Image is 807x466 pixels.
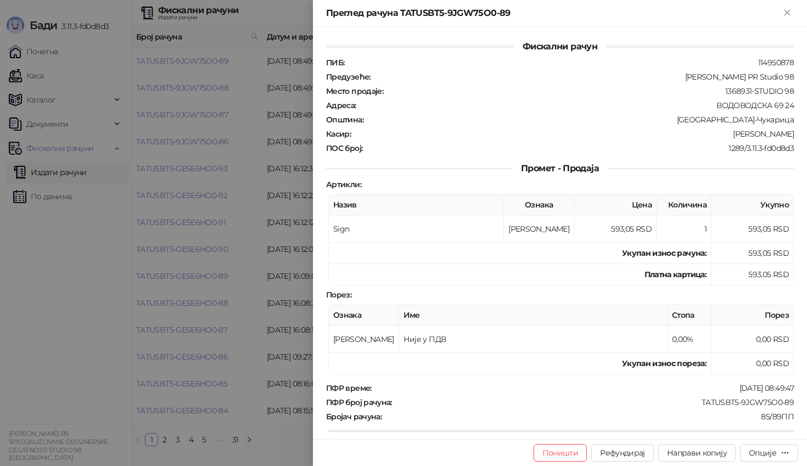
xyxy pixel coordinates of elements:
td: [PERSON_NAME] [329,326,399,353]
div: 1368931-STUDIO 98 [384,86,795,96]
button: Рефундирај [591,444,654,462]
span: Промет - Продаја [512,163,608,173]
strong: Касир : [326,129,351,139]
div: [PERSON_NAME] [352,129,795,139]
div: TATUSBT5-9JGW75O0-89 [393,397,795,407]
button: Направи копију [658,444,736,462]
td: 593,05 RSD [711,264,794,285]
th: Име [399,305,668,326]
th: Стопа [668,305,711,326]
strong: ПФР време : [326,383,372,393]
div: Преглед рачуна TATUSBT5-9JGW75O0-89 [326,7,781,20]
strong: Порез : [326,290,351,300]
strong: Укупан износ пореза: [622,358,707,368]
div: [PERSON_NAME] PR Studio 98 [372,72,795,82]
strong: Артикли : [326,179,361,189]
strong: Укупан износ рачуна : [622,248,707,258]
td: 593,05 RSD [574,216,657,243]
td: Није у ПДВ [399,326,668,353]
th: Ознака [329,305,399,326]
th: Количина [657,194,711,216]
span: Фискални рачун [514,41,606,52]
td: 593,05 RSD [711,243,794,264]
strong: Општина : [326,115,363,125]
strong: Место продаје : [326,86,383,96]
button: Close [781,7,794,20]
strong: ПФР број рачуна : [326,397,392,407]
div: 1289/3.11.3-fd0d8d3 [363,143,795,153]
button: Поништи [534,444,587,462]
th: Назив [329,194,504,216]
th: Порез [711,305,794,326]
div: Опције [749,448,776,458]
td: 1 [657,216,711,243]
div: [GEOGRAPHIC_DATA]-Чукарица [365,115,795,125]
td: 0,00% [668,326,711,353]
strong: ПИБ : [326,58,344,68]
strong: Платна картица : [645,270,707,279]
div: ВОДОВОДСКА 69 24 [357,100,795,110]
td: 0,00 RSD [711,353,794,374]
div: 114950878 [345,58,795,68]
td: Sign [329,216,504,243]
strong: Адреса : [326,100,356,110]
th: Ознака [504,194,574,216]
th: Укупно [711,194,794,216]
span: Направи копију [667,448,727,458]
div: [DATE] 08:49:47 [373,383,795,393]
th: Цена [574,194,657,216]
td: 0,00 RSD [711,326,794,353]
strong: ПОС број : [326,143,362,153]
strong: Предузеће : [326,72,371,82]
button: Опције [740,444,798,462]
td: [PERSON_NAME] [504,216,574,243]
strong: Бројач рачуна : [326,412,382,422]
div: 85/89ПП [383,412,795,422]
td: 593,05 RSD [711,216,794,243]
